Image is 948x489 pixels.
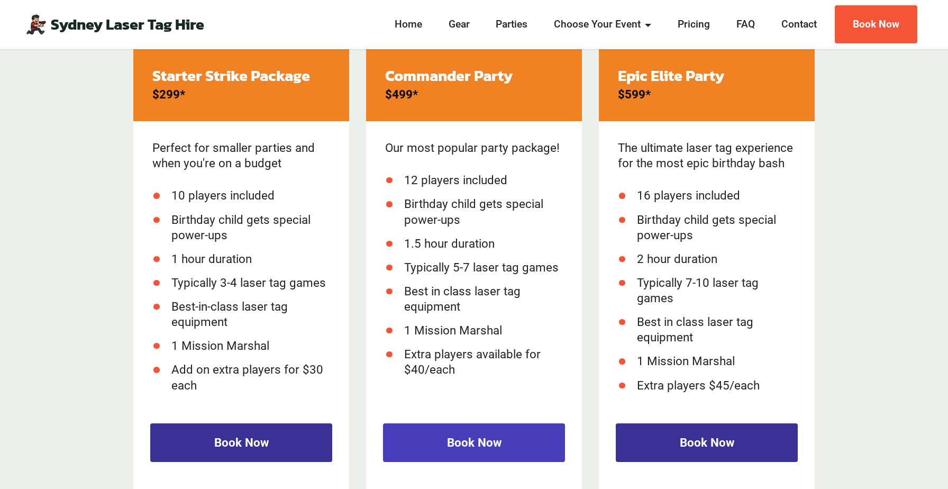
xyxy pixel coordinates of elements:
[152,140,330,171] p: Perfect for smaller parties and when you're on a budget
[733,17,758,32] a: FAQ
[835,5,917,44] a: Book Now
[171,338,330,354] li: 1 Mission Marshal
[171,299,330,330] li: Best-in-class laser tag equipment
[551,17,655,32] a: Choose Your Event
[404,323,502,337] span: 1 Mission Marshal
[152,87,185,101] strong: $299*
[674,17,713,32] a: Pricing
[171,362,330,393] li: Add on extra players for $30 each
[404,347,563,377] li: Extra players available for $40/each
[404,197,543,226] span: Birthday child gets special power-ups
[383,423,565,462] a: Book Now
[404,173,507,187] span: 12 players included
[637,252,717,266] span: 2 hour duration
[171,188,275,202] span: 10 players included
[404,260,559,274] span: Typically 5-7 laser tag games
[637,188,740,202] span: 16 players included
[391,17,425,32] a: Home
[171,213,311,242] span: Birthday child gets special power-ups
[150,423,332,462] a: Book Now
[618,64,724,87] strong: Epic Elite Party
[385,140,563,156] p: Our most popular party package!
[51,17,204,32] a: Sydney Laser Tag Hire
[493,17,531,32] a: Parties
[152,64,310,87] strong: Starter Strike Package
[778,17,820,32] a: Contact
[618,87,651,101] strong: $599*
[385,87,418,101] strong: $499*
[171,252,252,266] span: 1 hour duration
[25,14,47,35] img: Mobile Laser Tag Parties Sydney
[637,354,796,369] li: 1 Mission Marshal
[616,423,798,462] a: Book Now
[637,275,796,306] li: Typically 7-10 laser tag games
[404,237,495,250] span: 1.5 hour duration
[637,378,796,393] li: Extra players $45/each
[171,275,330,291] li: Typically 3-4 laser tag games
[637,314,796,345] li: Best in class laser tag equipment
[385,64,513,87] strong: Commander Party
[637,213,776,242] span: Birthday child gets special power-ups
[404,284,521,313] span: Best in class laser tag equipment
[445,17,473,32] a: Gear
[618,140,796,171] p: The ultimate laser tag experience for the most epic birthday bash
